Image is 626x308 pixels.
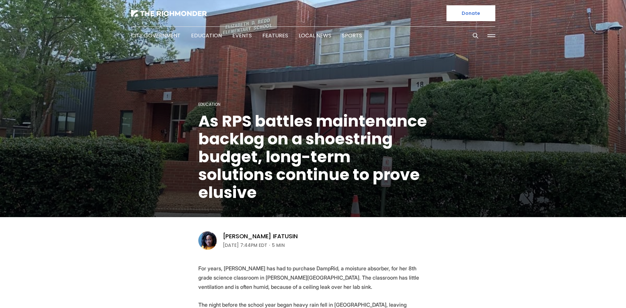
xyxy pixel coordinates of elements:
[342,32,362,39] a: Sports
[198,112,428,202] h1: As RPS battles maintenance backlog on a shoestring budget, long-term solutions continue to prove ...
[471,31,480,41] button: Search this site
[198,101,220,107] a: Education
[223,232,298,240] a: [PERSON_NAME] Ifatusin
[299,32,331,39] a: Local News
[272,241,285,249] span: 5 min
[131,10,207,17] img: The Richmonder
[198,231,217,250] img: Victoria A. Ifatusin
[232,32,252,39] a: Events
[223,241,267,249] time: [DATE] 7:44PM EDT
[446,5,495,21] a: Donate
[570,276,626,308] iframe: portal-trigger
[262,32,288,39] a: Features
[131,32,181,39] a: City Government
[191,32,222,39] a: Education
[198,264,428,291] p: For years, [PERSON_NAME] has had to purchase DampRid, a moisture absorber, for her 8th grade scie...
